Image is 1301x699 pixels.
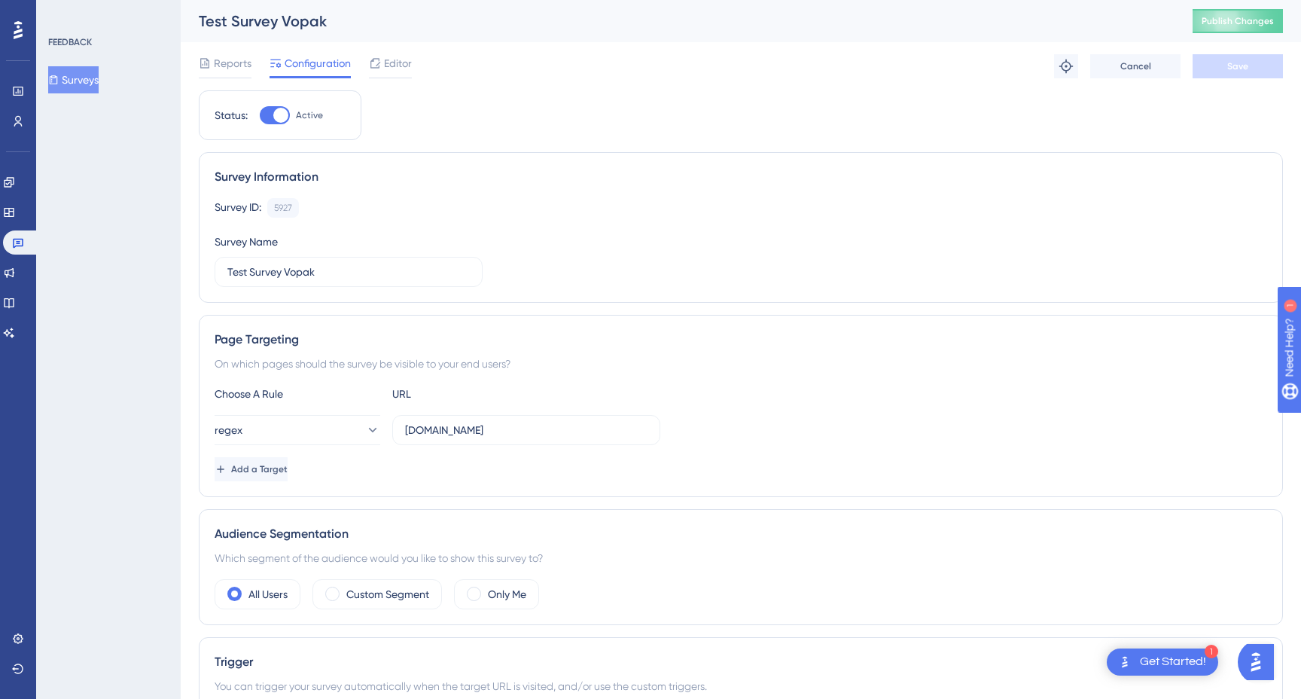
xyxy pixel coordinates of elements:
div: Status: [215,106,248,124]
div: URL [392,385,558,403]
label: Custom Segment [346,585,429,603]
span: Save [1227,60,1248,72]
div: Survey Name [215,233,278,251]
iframe: UserGuiding AI Assistant Launcher [1238,639,1283,685]
button: Save [1193,54,1283,78]
button: Publish Changes [1193,9,1283,33]
div: Test Survey Vopak [199,11,1155,32]
span: Need Help? [35,4,94,22]
div: Choose A Rule [215,385,380,403]
label: All Users [248,585,288,603]
button: Surveys [48,66,99,93]
span: Cancel [1120,60,1151,72]
div: You can trigger your survey automatically when the target URL is visited, and/or use the custom t... [215,677,1267,695]
button: regex [215,415,380,445]
input: Type your Survey name [227,264,470,280]
div: Survey Information [215,168,1267,186]
div: Trigger [215,653,1267,671]
span: regex [215,421,242,439]
img: launcher-image-alternative-text [1116,653,1134,671]
label: Only Me [488,585,526,603]
button: Cancel [1090,54,1181,78]
span: Configuration [285,54,351,72]
div: Which segment of the audience would you like to show this survey to? [215,549,1267,567]
input: yourwebsite.com/path [405,422,647,438]
button: Add a Target [215,457,288,481]
div: 5927 [274,202,292,214]
span: Active [296,109,323,121]
div: 1 [105,8,109,20]
span: Publish Changes [1202,15,1274,27]
div: Page Targeting [215,331,1267,349]
span: Reports [214,54,251,72]
div: Survey ID: [215,198,261,218]
div: 1 [1205,645,1218,658]
div: Get Started! [1140,654,1206,670]
span: Add a Target [231,463,288,475]
div: Audience Segmentation [215,525,1267,543]
span: Editor [384,54,412,72]
div: On which pages should the survey be visible to your end users? [215,355,1267,373]
div: Open Get Started! checklist, remaining modules: 1 [1107,649,1218,676]
div: FEEDBACK [48,36,92,48]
